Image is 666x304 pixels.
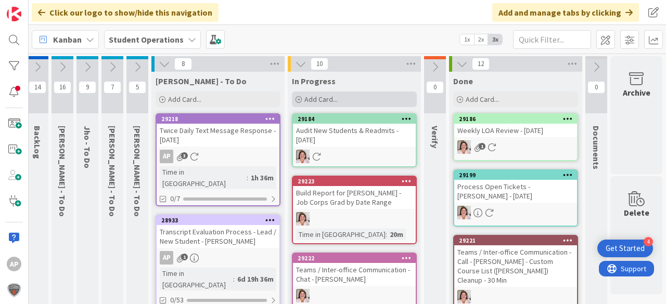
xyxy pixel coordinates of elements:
[454,170,577,180] div: 29199
[296,229,386,240] div: Time in [GEOGRAPHIC_DATA]
[293,254,416,263] div: 29222
[459,237,577,244] div: 29221
[472,58,490,70] span: 12
[7,283,21,297] img: avatar
[157,114,279,147] div: 29218Twice Daily Text Message Response - [DATE]
[160,166,247,189] div: Time in [GEOGRAPHIC_DATA]
[156,76,247,86] span: Amanda - To Do
[82,126,93,168] span: Jho - To Do
[454,236,577,245] div: 29221
[107,126,118,217] span: Zaida - To Do
[57,126,68,217] span: Emilie - To Do
[460,34,474,45] span: 1x
[454,124,577,137] div: Weekly LOA Review - [DATE]
[296,289,310,302] img: EW
[247,172,248,183] span: :
[132,126,143,217] span: Eric - To Do
[474,34,488,45] span: 2x
[454,206,577,219] div: EW
[644,237,653,246] div: 4
[454,114,577,137] div: 29186Weekly LOA Review - [DATE]
[293,177,416,209] div: 29223Build Report for [PERSON_NAME] - Job Corps Grad by Date Range
[29,81,46,94] span: 14
[157,114,279,124] div: 29218
[235,273,276,285] div: 6d 19h 36m
[292,76,336,86] span: In Progress
[160,268,233,290] div: Time in [GEOGRAPHIC_DATA]
[7,257,21,271] div: AP
[293,212,416,226] div: EW
[386,229,387,240] span: :
[454,114,577,124] div: 29186
[174,58,192,70] span: 8
[79,81,96,94] span: 9
[157,216,279,225] div: 28933
[587,81,605,94] span: 0
[233,273,235,285] span: :
[606,243,645,254] div: Get Started
[104,81,121,94] span: 7
[298,178,416,185] div: 29223
[623,86,650,99] div: Archive
[157,251,279,265] div: AP
[454,180,577,203] div: Process Open Tickets - [PERSON_NAME] - [DATE]
[129,81,146,94] span: 5
[293,114,416,147] div: 29184Audit New Students & Readmits - [DATE]
[430,126,440,148] span: Verify
[54,81,71,94] span: 16
[454,170,577,203] div: 29199Process Open Tickets - [PERSON_NAME] - [DATE]
[7,7,21,21] img: Visit kanbanzone.com
[293,177,416,186] div: 29223
[459,115,577,123] div: 29186
[387,229,406,240] div: 20m
[591,126,601,169] span: Documents
[457,206,471,219] img: EW
[298,115,416,123] div: 29184
[157,124,279,147] div: Twice Daily Text Message Response - [DATE]
[466,95,499,104] span: Add Card...
[492,3,639,22] div: Add and manage tabs by clicking
[157,225,279,248] div: Transcript Evaluation Process - Lead / New Student - [PERSON_NAME]
[296,150,310,163] img: EW
[454,290,577,303] div: EW
[459,171,577,179] div: 29199
[293,124,416,147] div: Audit New Students & Readmits - [DATE]
[168,95,201,104] span: Add Card...
[293,150,416,163] div: EW
[157,150,279,163] div: AP
[181,254,188,260] span: 1
[53,33,82,46] span: Kanban
[304,95,338,104] span: Add Card...
[293,289,416,302] div: EW
[311,58,328,70] span: 10
[298,255,416,262] div: 29222
[293,263,416,286] div: Teams / Inter-office Communication - Chat - [PERSON_NAME]
[454,236,577,287] div: 29221Teams / Inter-office Communication - Call - [PERSON_NAME] - Custom Course List ([PERSON_NAME...
[293,186,416,209] div: Build Report for [PERSON_NAME] - Job Corps Grad by Date Range
[161,115,279,123] div: 29218
[457,140,471,154] img: EW
[296,212,310,226] img: EW
[248,172,276,183] div: 1h 36m
[170,193,180,204] span: 0/7
[293,114,416,124] div: 29184
[597,240,653,257] div: Open Get Started checklist, remaining modules: 4
[457,290,471,303] img: EW
[453,76,473,86] span: Done
[160,251,173,265] div: AP
[479,143,485,150] span: 1
[454,140,577,154] div: EW
[624,206,649,219] div: Delete
[160,150,173,163] div: AP
[181,152,188,159] span: 3
[488,34,502,45] span: 3x
[161,217,279,224] div: 28933
[22,2,47,14] span: Support
[426,81,444,94] span: 0
[513,30,591,49] input: Quick Filter...
[32,3,219,22] div: Click our logo to show/hide this navigation
[157,216,279,248] div: 28933Transcript Evaluation Process - Lead / New Student - [PERSON_NAME]
[32,126,43,159] span: BackLog
[109,34,184,45] b: Student Operations
[454,245,577,287] div: Teams / Inter-office Communication - Call - [PERSON_NAME] - Custom Course List ([PERSON_NAME]) Cl...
